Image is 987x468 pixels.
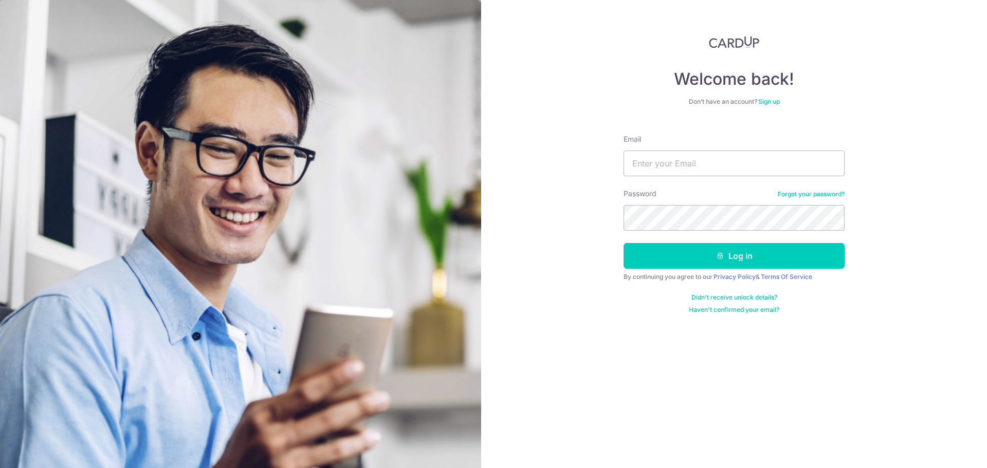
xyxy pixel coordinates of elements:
[624,189,656,199] label: Password
[758,98,780,105] a: Sign up
[691,293,777,302] a: Didn't receive unlock details?
[624,151,845,176] input: Enter your Email
[761,273,812,280] a: Terms Of Service
[624,134,641,144] label: Email
[624,69,845,89] h4: Welcome back!
[624,273,845,281] div: By continuing you agree to our &
[624,243,845,269] button: Log in
[709,36,759,48] img: CardUp Logo
[714,273,756,280] a: Privacy Policy
[778,190,845,198] a: Forgot your password?
[624,98,845,106] div: Don’t have an account?
[689,306,779,314] a: Haven't confirmed your email?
